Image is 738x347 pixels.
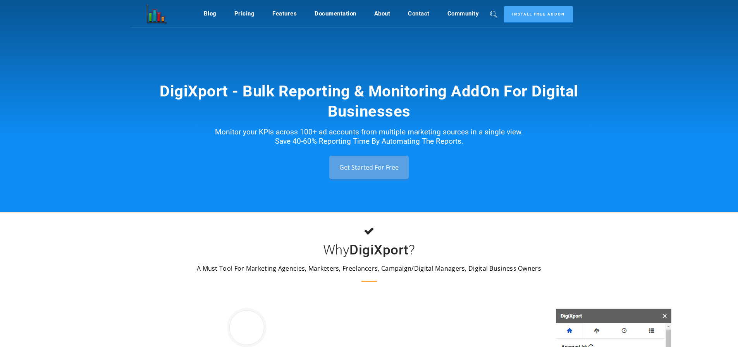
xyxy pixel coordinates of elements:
a: Contact [408,6,430,21]
a: Community [447,6,479,21]
a: Pricing [234,6,255,21]
a: Documentation [315,6,356,21]
a: About [374,6,391,21]
a: Features [272,6,297,21]
a: Get Started For Free [329,156,409,179]
h1: DigiXport - Bulk Reporting & Monitoring AddOn For Digital Businesses [148,81,590,122]
a: Install Free Addon [504,6,573,23]
b: DigiXport [349,242,409,258]
a: Blog [204,6,217,21]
